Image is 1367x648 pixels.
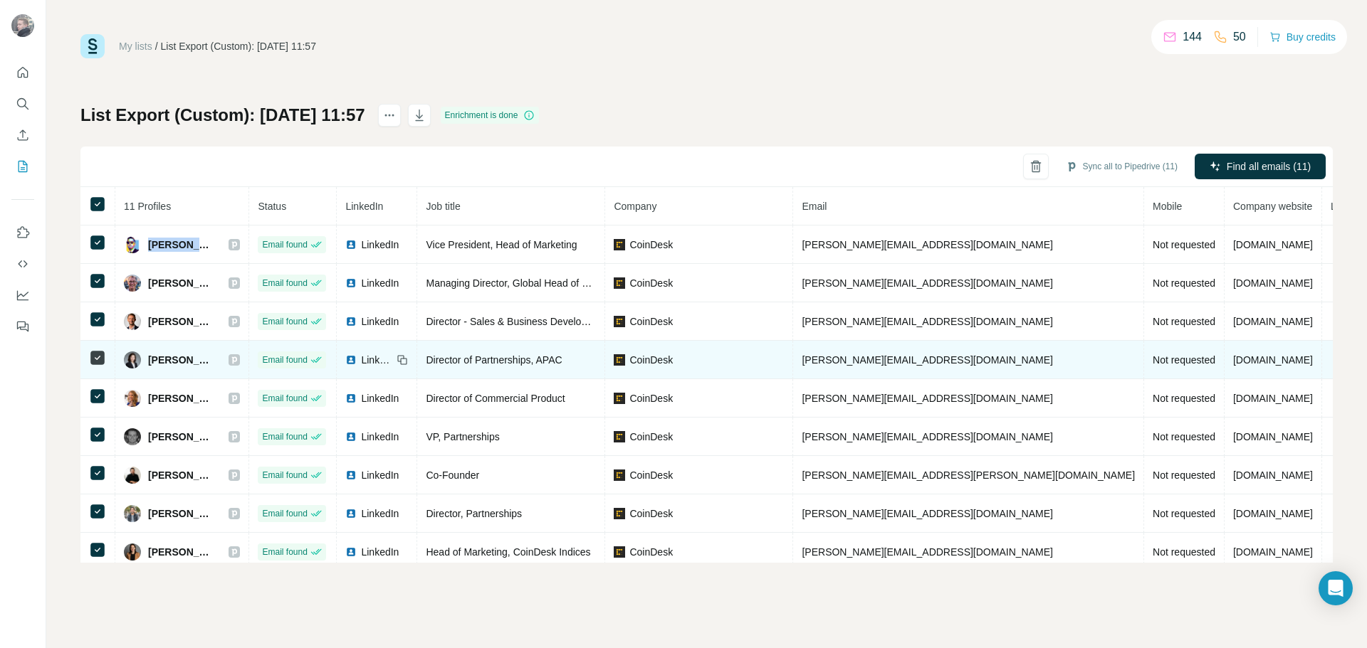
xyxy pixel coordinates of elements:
[148,468,214,482] span: [PERSON_NAME]
[614,277,625,289] img: company-logo
[155,39,158,53] li: /
[1153,201,1182,212] span: Mobile
[361,430,399,444] span: LinkedIn
[426,546,590,558] span: Head of Marketing, CoinDesk Indices
[345,393,357,404] img: LinkedIn logo
[1233,546,1313,558] span: [DOMAIN_NAME]
[119,41,152,52] a: My lists
[1153,431,1215,442] span: Not requested
[11,282,34,308] button: Dashboard
[148,314,214,329] span: [PERSON_NAME]
[614,239,625,250] img: company-logo
[148,276,214,290] span: [PERSON_NAME]
[124,275,141,292] img: Avatar
[262,546,307,558] span: Email found
[1233,354,1313,366] span: [DOMAIN_NAME]
[345,316,357,327] img: LinkedIn logo
[1153,393,1215,404] span: Not requested
[614,469,625,481] img: company-logo
[11,220,34,245] button: Use Surfe on LinkedIn
[378,104,401,127] button: actions
[629,353,673,367] span: CoinDesk
[262,354,307,366] span: Email found
[124,505,141,522] img: Avatar
[262,238,307,251] span: Email found
[1153,546,1215,558] span: Not requested
[124,201,171,212] span: 11 Profiles
[345,277,357,289] img: LinkedIn logo
[258,201,286,212] span: Status
[1227,159,1311,174] span: Find all emails (11)
[614,354,625,366] img: company-logo
[1153,316,1215,327] span: Not requested
[426,201,460,212] span: Job title
[345,546,357,558] img: LinkedIn logo
[161,39,316,53] div: List Export (Custom): [DATE] 11:57
[345,469,357,481] img: LinkedIn logo
[1153,469,1215,481] span: Not requested
[11,60,34,85] button: Quick start
[426,316,741,327] span: Director - Sales & Business Development US & [GEOGRAPHIC_DATA]
[1195,154,1326,179] button: Find all emails (11)
[345,201,383,212] span: LinkedIn
[361,545,399,559] span: LinkedIn
[345,431,357,442] img: LinkedIn logo
[802,201,827,212] span: Email
[148,353,215,367] span: [PERSON_NAME]
[262,277,307,290] span: Email found
[614,431,625,442] img: company-logo
[80,104,365,127] h1: List Export (Custom): [DATE] 11:57
[1233,393,1313,404] span: [DOMAIN_NAME]
[361,506,399,521] span: LinkedIn
[426,277,607,289] span: Managing Director, Global Head of Sales
[11,154,34,179] button: My lists
[361,276,399,290] span: LinkedIn
[124,390,141,407] img: Avatar
[148,238,214,252] span: [PERSON_NAME]
[1233,201,1312,212] span: Company website
[614,393,625,404] img: company-logo
[345,508,357,519] img: LinkedIn logo
[629,391,673,405] span: CoinDesk
[1183,28,1202,46] p: 144
[11,14,34,37] img: Avatar
[1153,354,1215,366] span: Not requested
[124,236,141,253] img: Avatar
[1233,431,1313,442] span: [DOMAIN_NAME]
[148,391,214,405] span: [PERSON_NAME]
[345,239,357,250] img: LinkedIn logo
[441,107,540,124] div: Enrichment is done
[629,545,673,559] span: CoinDesk
[629,430,673,444] span: CoinDesk
[11,91,34,117] button: Search
[1233,28,1246,46] p: 50
[361,314,399,329] span: LinkedIn
[124,543,141,561] img: Avatar
[1233,277,1313,289] span: [DOMAIN_NAME]
[426,393,565,404] span: Director of Commercial Product
[361,391,399,405] span: LinkedIn
[11,251,34,277] button: Use Surfe API
[614,316,625,327] img: company-logo
[361,468,399,482] span: LinkedIn
[361,353,392,367] span: LinkedIn
[802,508,1052,519] span: [PERSON_NAME][EMAIL_ADDRESS][DOMAIN_NAME]
[802,239,1052,250] span: [PERSON_NAME][EMAIL_ADDRESS][DOMAIN_NAME]
[426,354,562,366] span: Director of Partnerships, APAC
[262,507,307,520] span: Email found
[262,315,307,328] span: Email found
[124,351,141,368] img: Avatar
[426,239,577,250] span: Vice President, Head of Marketing
[1319,571,1353,605] div: Open Intercom Messenger
[1056,156,1188,177] button: Sync all to Pipedrive (11)
[148,430,214,444] span: [PERSON_NAME]
[124,428,141,445] img: Avatar
[361,238,399,252] span: LinkedIn
[629,506,673,521] span: CoinDesk
[802,393,1052,404] span: [PERSON_NAME][EMAIL_ADDRESS][DOMAIN_NAME]
[1233,239,1313,250] span: [DOMAIN_NAME]
[345,354,357,366] img: LinkedIn logo
[1233,469,1313,481] span: [DOMAIN_NAME]
[11,314,34,339] button: Feedback
[1153,277,1215,289] span: Not requested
